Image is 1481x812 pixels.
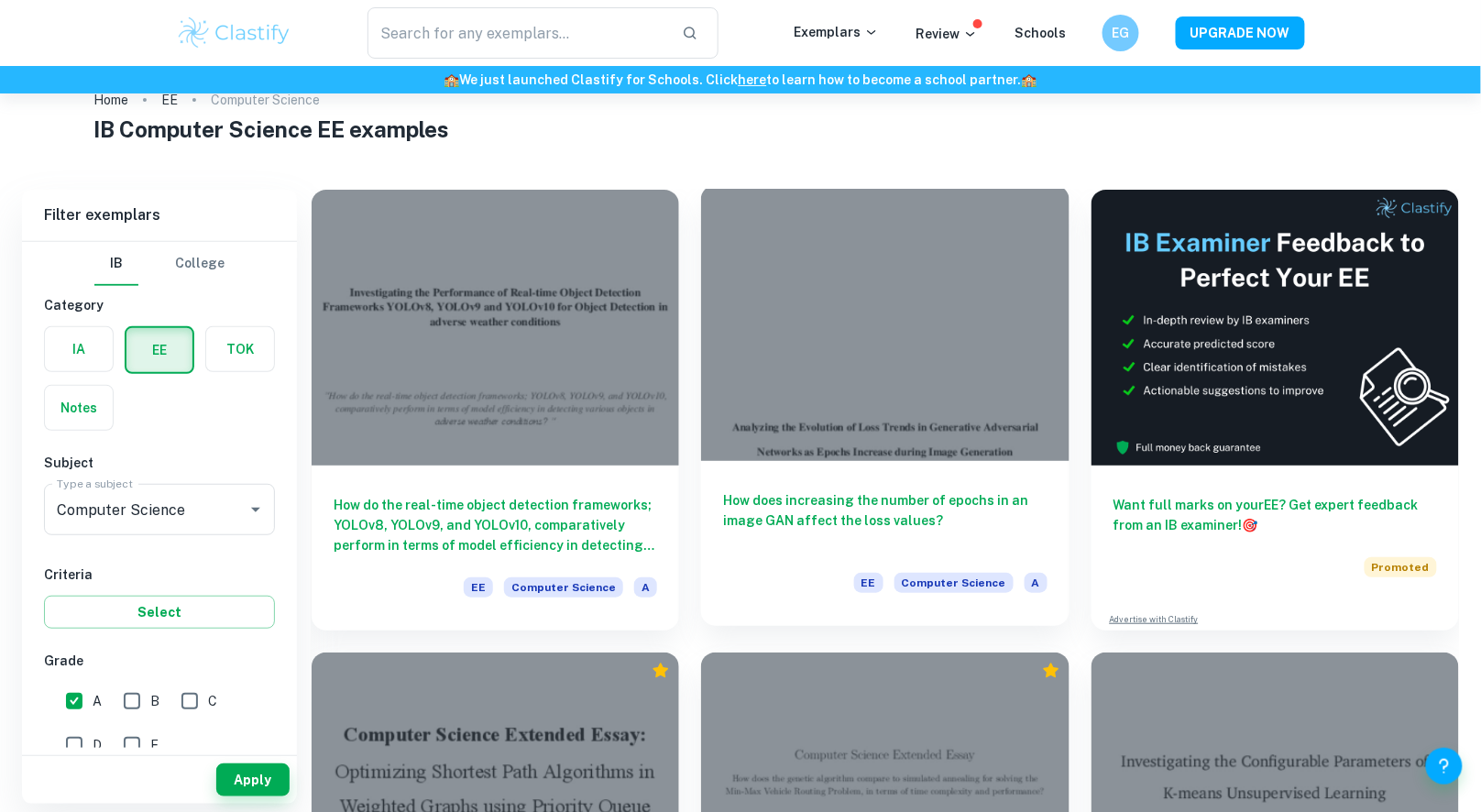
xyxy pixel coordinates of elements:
[652,662,670,680] div: Premium
[44,596,275,629] button: Select
[93,735,102,755] span: D
[150,691,159,711] span: B
[739,72,767,87] a: here
[44,453,275,473] h6: Subject
[208,691,217,711] span: C
[444,72,460,87] span: 🏫
[1022,72,1037,87] span: 🏫
[1103,15,1139,51] button: EG
[45,327,113,371] button: IA
[368,7,667,59] input: Search for any exemplars...
[1110,613,1199,626] a: Advertise with Clastify
[334,495,657,555] h6: How do the real-time object detection frameworks; YOLOv8, YOLOv9, and YOLOv10, comparatively perf...
[94,242,138,286] button: IB
[93,87,128,113] a: Home
[1243,518,1258,532] span: 🎯
[464,577,493,598] span: EE
[1092,190,1459,631] a: Want full marks on yourEE? Get expert feedback from an IB examiner!PromotedAdvertise with Clastify
[794,22,879,42] p: Exemplars
[211,90,320,110] p: Computer Science
[161,87,178,113] a: EE
[44,651,275,671] h6: Grade
[206,327,274,371] button: TOK
[1365,557,1437,577] span: Promoted
[894,573,1014,593] span: Computer Science
[94,242,225,286] div: Filter type choice
[243,497,269,522] button: Open
[150,735,159,755] span: E
[854,573,883,593] span: EE
[126,328,192,372] button: EE
[44,565,275,585] h6: Criteria
[22,190,297,241] h6: Filter exemplars
[1176,16,1305,49] button: UPGRADE NOW
[44,295,275,315] h6: Category
[634,577,657,598] span: A
[1025,573,1048,593] span: A
[216,763,290,796] button: Apply
[1426,748,1463,785] button: Help and Feedback
[916,24,978,44] p: Review
[176,15,292,51] img: Clastify logo
[45,386,113,430] button: Notes
[93,691,102,711] span: A
[175,242,225,286] button: College
[312,190,679,631] a: How do the real-time object detection frameworks; YOLOv8, YOLOv9, and YOLOv10, comparatively perf...
[701,190,1069,631] a: How does increasing the number of epochs in an image GAN affect the loss values?EEComputer ScienceA
[4,70,1477,90] h6: We just launched Clastify for Schools. Click to learn how to become a school partner.
[1113,495,1437,535] h6: Want full marks on your EE ? Get expert feedback from an IB examiner!
[1111,23,1132,43] h6: EG
[93,113,1387,146] h1: IB Computer Science EE examples
[1015,26,1066,40] a: Schools
[57,476,133,491] label: Type a subject
[723,490,1047,551] h6: How does increasing the number of epochs in an image GAN affect the loss values?
[1042,662,1060,680] div: Premium
[1092,190,1459,466] img: Thumbnail
[504,577,623,598] span: Computer Science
